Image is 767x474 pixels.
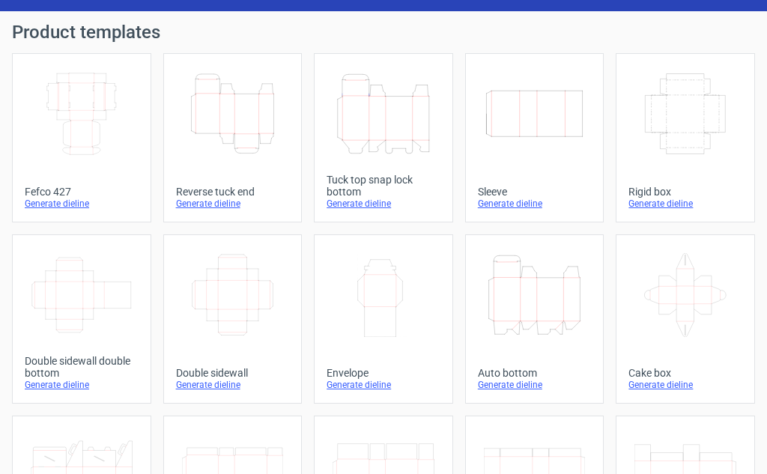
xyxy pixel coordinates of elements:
a: EnvelopeGenerate dieline [314,234,453,404]
div: Generate dieline [628,198,742,210]
div: Generate dieline [25,379,139,391]
a: Cake boxGenerate dieline [616,234,755,404]
a: Double sidewallGenerate dieline [163,234,303,404]
div: Tuck top snap lock bottom [327,174,440,198]
div: Generate dieline [478,198,592,210]
div: Double sidewall [176,367,290,379]
div: Sleeve [478,186,592,198]
a: Rigid boxGenerate dieline [616,53,755,222]
div: Fefco 427 [25,186,139,198]
a: Double sidewall double bottomGenerate dieline [12,234,151,404]
h1: Product templates [12,23,755,41]
div: Generate dieline [478,379,592,391]
div: Generate dieline [176,198,290,210]
a: Auto bottomGenerate dieline [465,234,604,404]
div: Generate dieline [628,379,742,391]
div: Reverse tuck end [176,186,290,198]
a: Reverse tuck endGenerate dieline [163,53,303,222]
div: Generate dieline [327,198,440,210]
a: Tuck top snap lock bottomGenerate dieline [314,53,453,222]
div: Generate dieline [176,379,290,391]
div: Cake box [628,367,742,379]
a: Fefco 427Generate dieline [12,53,151,222]
div: Rigid box [628,186,742,198]
div: Auto bottom [478,367,592,379]
div: Envelope [327,367,440,379]
div: Generate dieline [25,198,139,210]
a: SleeveGenerate dieline [465,53,604,222]
div: Double sidewall double bottom [25,355,139,379]
div: Generate dieline [327,379,440,391]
